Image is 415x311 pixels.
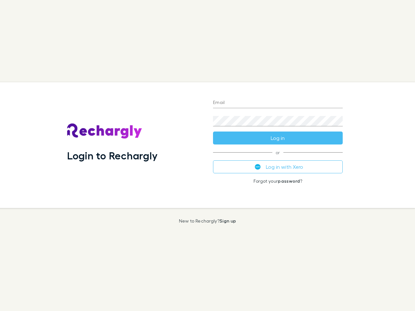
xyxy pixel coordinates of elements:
button: Log in [213,132,343,144]
a: password [278,178,300,184]
img: Xero's logo [255,164,261,170]
h1: Login to Rechargly [67,149,158,162]
p: Forgot your ? [213,179,343,184]
span: or [213,152,343,153]
a: Sign up [219,218,236,224]
button: Log in with Xero [213,160,343,173]
img: Rechargly's Logo [67,123,142,139]
p: New to Rechargly? [179,218,236,224]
